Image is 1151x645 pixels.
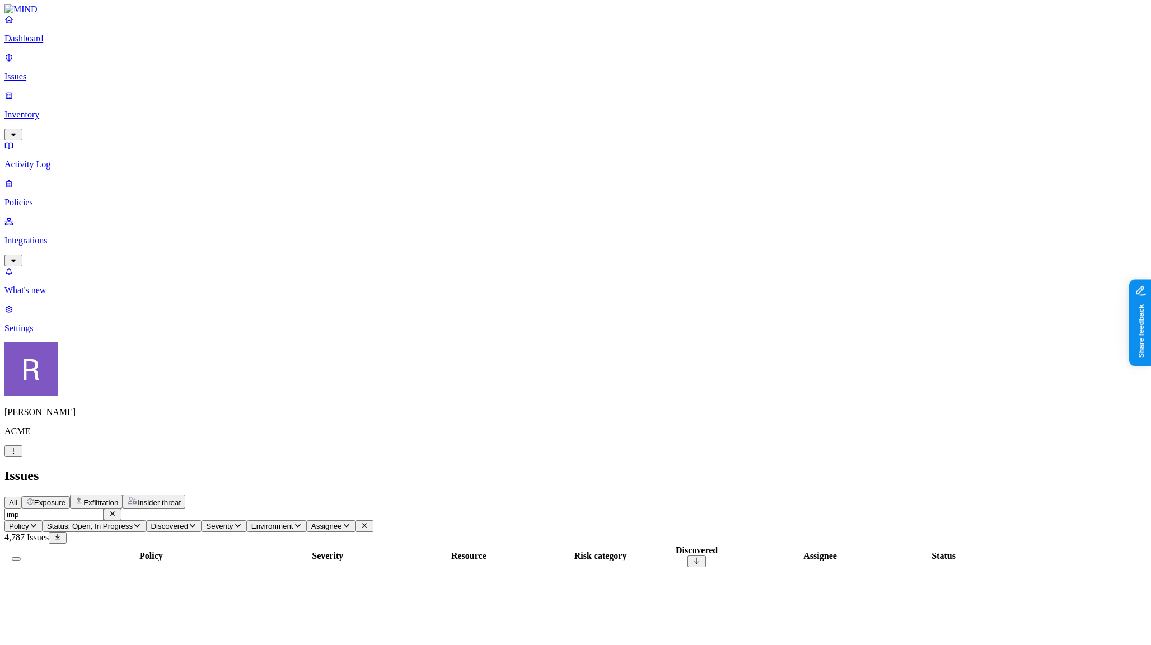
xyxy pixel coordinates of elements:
[29,551,274,561] div: Policy
[4,533,49,542] span: 4,787 Issues
[311,522,342,530] span: Assignee
[4,159,1147,170] p: Activity Log
[251,522,293,530] span: Environment
[4,72,1147,82] p: Issues
[4,53,1147,82] a: Issues
[4,509,104,520] input: Search
[892,551,995,561] div: Status
[382,551,556,561] div: Resource
[4,34,1147,44] p: Dashboard
[4,323,1147,333] p: Settings
[137,498,181,507] span: Insider threat
[83,498,118,507] span: Exfiltration
[276,551,380,561] div: Severity
[34,498,65,507] span: Exposure
[4,15,1147,44] a: Dashboard
[4,216,1147,265] a: Integrations
[4,236,1147,246] p: Integrations
[4,178,1147,208] a: Policies
[4,285,1147,295] p: What's new
[558,551,643,561] div: Risk category
[9,522,29,530] span: Policy
[47,522,133,530] span: Status: Open, In Progress
[4,4,1147,15] a: MIND
[151,522,188,530] span: Discovered
[9,498,17,507] span: All
[206,522,233,530] span: Severity
[4,4,38,15] img: MIND
[4,342,58,396] img: Rich Thompson
[4,140,1147,170] a: Activity Log
[751,551,890,561] div: Assignee
[4,91,1147,139] a: Inventory
[4,407,1147,417] p: [PERSON_NAME]
[12,557,21,561] button: Select all
[645,545,748,555] div: Discovered
[4,266,1147,295] a: What's new
[4,426,1147,436] p: ACME
[4,304,1147,333] a: Settings
[4,468,1147,483] h2: Issues
[4,197,1147,208] p: Policies
[4,110,1147,120] p: Inventory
